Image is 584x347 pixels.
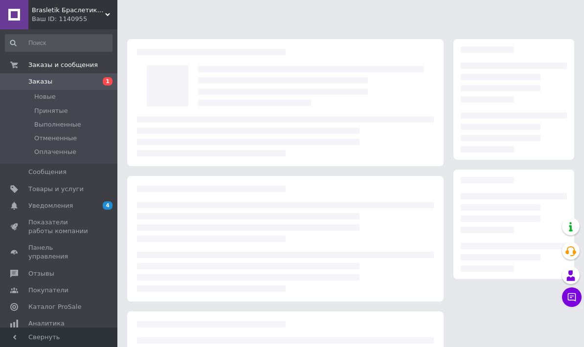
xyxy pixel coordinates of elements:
[28,303,81,311] span: Каталог ProSale
[34,107,68,115] span: Принятые
[34,134,77,143] span: Отмененные
[28,168,67,176] span: Сообщения
[28,286,68,295] span: Покупатели
[103,77,112,86] span: 1
[28,269,54,278] span: Отзывы
[32,15,117,23] div: Ваш ID: 1140955
[103,201,112,210] span: 4
[32,6,105,15] span: Brasletik Браслетик Интернет - магазин Украшений из натурального камня
[28,201,73,210] span: Уведомления
[34,120,81,129] span: Выполненные
[28,77,52,86] span: Заказы
[28,319,65,328] span: Аналитика
[5,34,112,52] input: Поиск
[562,287,582,307] button: Чат с покупателем
[28,61,98,69] span: Заказы и сообщения
[34,92,56,101] span: Новые
[28,218,90,236] span: Показатели работы компании
[34,148,76,156] span: Оплаченные
[28,185,84,194] span: Товары и услуги
[28,243,90,261] span: Панель управления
